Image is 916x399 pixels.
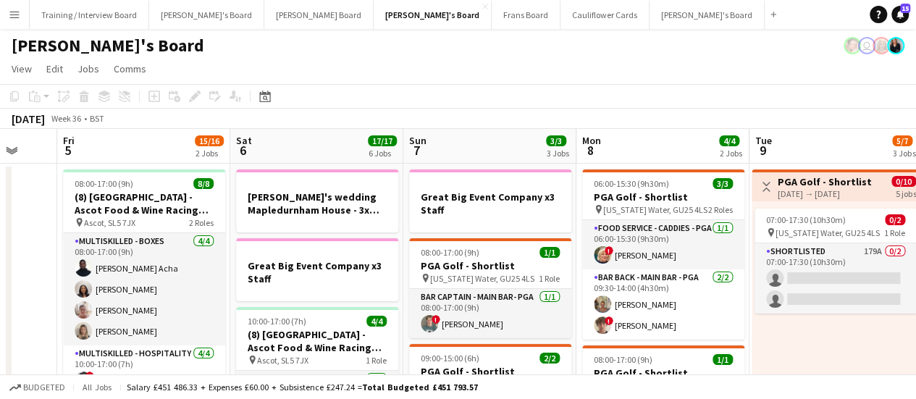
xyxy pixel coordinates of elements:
span: 1/1 [713,354,733,365]
span: ! [432,315,440,324]
div: [DATE] [12,112,45,126]
span: 1/1 [539,247,560,258]
span: ! [85,371,94,380]
h3: Great Big Event Company x3 Staff [236,259,398,285]
h3: [PERSON_NAME]'s wedding Mapledurnham House - 3x staff [236,190,398,217]
button: Budgeted [7,379,67,395]
span: Ascot, SL5 7JX [257,355,308,366]
span: 2 Roles [189,217,214,228]
app-job-card: 06:00-15:30 (9h30m)3/3PGA Golf - Shortlist [US_STATE] Water, GU25 4LS2 RolesFood Service - Caddie... [582,169,744,340]
span: 1 Role [884,227,905,238]
h3: (8) [GEOGRAPHIC_DATA] - Ascot Food & Wine Racing Weekend🏇🏼 [63,190,225,217]
h3: Great Big Event Company x3 Staff [409,190,571,217]
span: 6 [234,142,252,159]
button: Frans Board [492,1,560,29]
h3: PGA Golf - Shortlist [409,365,571,378]
span: 15/16 [195,135,224,146]
span: 0/2 [885,214,905,225]
span: ! [605,316,613,325]
span: 17/17 [368,135,397,146]
app-user-avatar: Fran Dancona [844,37,861,54]
span: 1 Role [366,355,387,366]
a: Comms [108,59,152,78]
button: [PERSON_NAME]'s Board [650,1,765,29]
span: 7 [407,142,427,159]
span: 2 Roles [708,204,733,215]
span: [US_STATE] Water, GU25 4LS [776,227,880,238]
div: 2 Jobs [196,148,223,159]
h3: PGA Golf - Shortlist [409,259,571,272]
span: Week 36 [48,113,84,124]
span: 4/4 [366,316,387,327]
span: All jobs [80,382,114,392]
span: 2/2 [539,353,560,364]
span: 3/3 [546,135,566,146]
app-card-role: Food Service - Caddies - PGA1/106:00-15:30 (9h30m)![PERSON_NAME] [582,220,744,269]
div: 6 Jobs [369,148,396,159]
div: 2 Jobs [720,148,742,159]
app-card-role: Multiskilled - Boxes4/408:00-17:00 (9h)[PERSON_NAME] Acha[PERSON_NAME][PERSON_NAME][PERSON_NAME] [63,233,225,345]
span: 08:00-17:00 (9h) [75,178,133,189]
a: View [6,59,38,78]
span: Fri [63,134,75,147]
span: Sat [236,134,252,147]
button: Training / Interview Board [30,1,149,29]
button: [PERSON_NAME]'s Board [374,1,492,29]
span: [US_STATE] Water, GU25 4LS [430,273,534,284]
span: 3/3 [713,178,733,189]
span: 08:00-17:00 (9h) [421,247,479,258]
app-job-card: 08:00-17:00 (9h)8/8(8) [GEOGRAPHIC_DATA] - Ascot Food & Wine Racing Weekend🏇🏼 Ascot, SL5 7JX2 Rol... [63,169,225,384]
a: Edit [41,59,69,78]
span: 07:00-17:30 (10h30m) [766,214,846,225]
span: 06:00-15:30 (9h30m) [594,178,669,189]
span: Mon [582,134,601,147]
span: Edit [46,62,63,75]
span: [US_STATE] Water, GU25 4LS [603,204,707,215]
span: 1 Role [539,273,560,284]
span: 08:00-17:00 (9h) [594,354,652,365]
div: BST [90,113,104,124]
span: 09:00-15:00 (6h) [421,353,479,364]
app-job-card: [PERSON_NAME]'s wedding Mapledurnham House - 3x staff [236,169,398,232]
span: 8/8 [193,178,214,189]
app-job-card: 08:00-17:00 (9h)1/1PGA Golf - Shortlist [US_STATE] Water, GU25 4LS1 RoleBar Captain - Main Bar- P... [409,238,571,338]
h3: PGA Golf - Shortlist [778,175,872,188]
span: 15 [900,4,910,13]
button: [PERSON_NAME] Board [264,1,374,29]
h3: PGA Golf - Shortlist [582,366,744,379]
span: ! [605,246,613,255]
app-job-card: Great Big Event Company x3 Staff [236,238,398,301]
span: View [12,62,32,75]
span: 9 [753,142,772,159]
span: Comms [114,62,146,75]
span: 10:00-17:00 (7h) [248,316,306,327]
div: 5 jobs [896,187,916,199]
span: 8 [580,142,601,159]
h3: (8) [GEOGRAPHIC_DATA] - Ascot Food & Wine Racing Weekend🏇🏼 [236,328,398,354]
span: 0/10 [891,176,916,187]
a: Jobs [72,59,105,78]
span: Tue [755,134,772,147]
div: 3 Jobs [893,148,915,159]
app-user-avatar: Caitlin Simpson-Hodson [873,37,890,54]
a: 15 [891,6,909,23]
span: 5 [61,142,75,159]
div: Salary £451 486.33 + Expenses £60.00 + Subsistence £247.24 = [127,382,478,392]
span: 5/7 [892,135,912,146]
span: Jobs [77,62,99,75]
app-job-card: Great Big Event Company x3 Staff [409,169,571,232]
span: Ascot, SL5 7JX [84,217,135,228]
app-user-avatar: Kathryn Davies [858,37,875,54]
div: 3 Jobs [547,148,569,159]
app-card-role: Bar Back - Main Bar - PGA2/209:30-14:00 (4h30m)[PERSON_NAME]![PERSON_NAME] [582,269,744,340]
app-card-role: Bar Captain - Main Bar- PGA1/108:00-17:00 (9h)![PERSON_NAME] [409,289,571,338]
h3: PGA Golf - Shortlist [582,190,744,203]
span: 4/4 [719,135,739,146]
button: Cauliflower Cards [560,1,650,29]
